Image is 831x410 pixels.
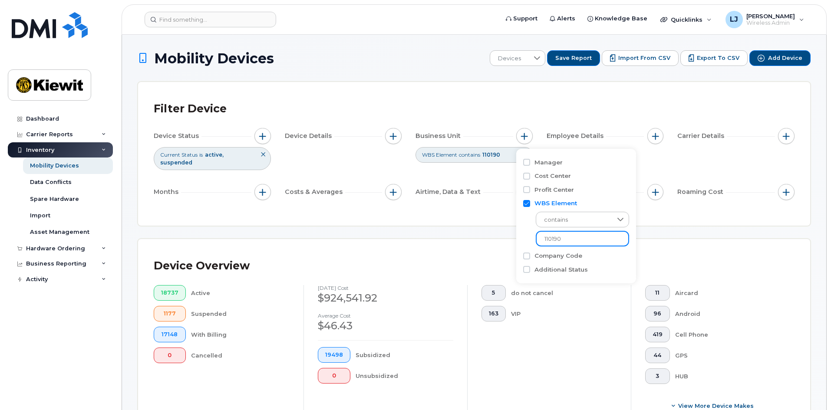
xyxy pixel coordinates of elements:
div: HUB [675,368,781,384]
label: Profit Center [534,186,574,194]
span: Roaming Cost [677,187,726,197]
button: 96 [645,306,670,321]
button: Import from CSV [602,50,679,66]
div: $46.43 [318,318,453,333]
label: WBS Element [534,199,577,207]
div: GPS [675,348,781,363]
span: contains [536,212,612,228]
span: suspended [160,159,192,166]
span: Business Unit [415,131,463,141]
span: Months [154,187,181,197]
span: Import from CSV [618,54,670,62]
button: Export to CSV [680,50,748,66]
span: 44 [653,352,663,359]
span: Device Details [285,131,334,141]
label: Company Code [534,252,582,260]
span: 19498 [325,351,343,358]
span: 419 [653,331,663,338]
div: Android [675,306,781,321]
span: Save Report [555,54,592,62]
div: Unsubsidized [356,368,454,384]
button: 17148 [154,327,186,342]
div: Active [191,285,290,301]
label: Manager [534,158,563,167]
h4: [DATE] cost [318,285,453,291]
span: 163 [489,310,498,317]
span: 0 [161,352,178,359]
button: 0 [318,368,350,384]
span: 17148 [161,331,178,338]
button: 11 [645,285,670,301]
div: Filter Device [154,98,227,120]
span: 1177 [161,310,178,317]
div: $924,541.92 [318,291,453,305]
span: Devices [490,51,529,66]
button: 0 [154,348,186,363]
span: WBS Element [422,151,457,158]
span: Costs & Averages [285,187,345,197]
button: Save Report [547,50,600,66]
div: Suspended [191,306,290,321]
button: 19498 [318,347,350,363]
span: Current Status [160,151,198,158]
button: 44 [645,348,670,363]
span: 18737 [161,289,178,296]
span: Export to CSV [697,54,739,62]
input: Enter Value [536,231,629,246]
span: 11 [653,289,663,296]
span: 0 [325,372,343,379]
div: Subsidized [356,347,454,363]
span: Device Status [154,131,201,141]
span: 110190 [482,151,500,158]
h4: Average cost [318,313,453,318]
span: Employee Details [547,131,606,141]
span: contains [459,151,480,158]
iframe: Messenger Launcher [793,372,824,403]
div: Cell Phone [675,327,781,342]
span: Add Device [768,54,802,62]
span: 3 [653,373,663,380]
button: Add Device [749,50,811,66]
label: Additional Status [534,266,588,274]
div: With Billing [191,327,290,342]
button: 1177 [154,306,186,321]
button: 163 [481,306,506,321]
span: View More Device Makes [678,402,754,410]
div: Cancelled [191,348,290,363]
span: 5 [489,289,498,296]
span: Airtime, Data & Text [415,187,483,197]
span: Carrier Details [677,131,727,141]
span: Mobility Devices [154,51,274,66]
button: 3 [645,368,670,384]
button: 5 [481,285,506,301]
button: 419 [645,327,670,342]
label: Cost Center [534,172,571,180]
div: Aircard [675,285,781,301]
span: 96 [653,310,663,317]
span: active [205,151,224,158]
div: do not cancel [511,285,617,301]
div: VIP [511,306,617,321]
div: Device Overview [154,255,250,277]
span: is [199,151,203,158]
button: 18737 [154,285,186,301]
